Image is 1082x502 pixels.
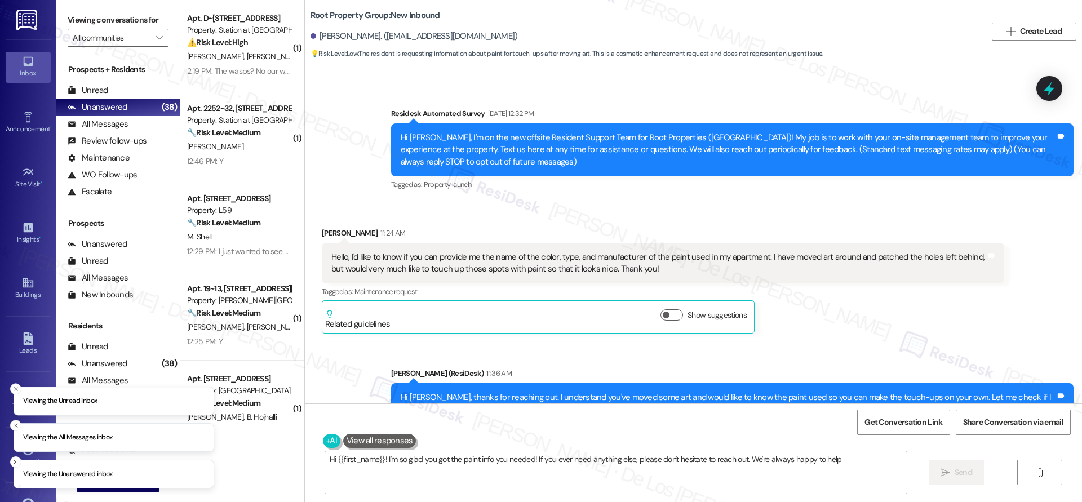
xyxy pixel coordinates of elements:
div: 2:19 PM: The wasps? No our wasps haven't been sprayed yet. [187,66,387,76]
div: Prospects + Residents [56,64,180,75]
div: All Messages [68,375,128,387]
div: Residents [56,320,180,332]
span: [PERSON_NAME] [246,322,303,332]
strong: 🔧 Risk Level: Medium [187,308,260,318]
button: Get Conversation Link [857,410,950,435]
span: [PERSON_NAME] [187,141,243,152]
button: Close toast [10,456,21,468]
span: : The resident is requesting information about paint for touch-ups after moving art. This is a co... [311,48,823,60]
a: Insights • [6,218,51,248]
div: 12:25 PM: Y [187,336,223,346]
span: • [41,179,42,186]
div: Review follow-ups [68,135,147,147]
div: Unread [68,85,108,96]
div: Escalate [68,186,112,198]
div: (38) [159,99,180,116]
div: Hi [PERSON_NAME], I'm on the new offsite Resident Support Team for Root Properties ([GEOGRAPHIC_D... [401,132,1056,168]
div: [PERSON_NAME] (ResiDesk) [391,367,1074,383]
span: • [50,123,52,131]
div: Unanswered [68,238,127,250]
span: [PERSON_NAME] [246,51,303,61]
div: Apt. [STREET_ADDRESS] [187,193,291,205]
img: ResiDesk Logo [16,10,39,30]
div: Unanswered [68,101,127,113]
span: [PERSON_NAME] [187,412,247,422]
div: Unread [68,341,108,353]
label: Show suggestions [688,309,747,321]
div: WO Follow-ups [68,169,137,181]
div: Residesk Automated Survey [391,108,1074,123]
div: 11:24 AM [378,227,405,239]
div: [DATE] 12:32 PM [485,108,534,119]
div: Apt. [STREET_ADDRESS] [187,373,291,385]
i:  [1006,27,1015,36]
div: 12:29 PM: I just wanted to see cause I think our lease ends in November so that would be the last... [187,246,579,256]
p: Viewing the Unanswered inbox [23,469,113,479]
strong: 🔧 Risk Level: Medium [187,127,260,137]
a: Buildings [6,273,51,304]
i:  [156,33,162,42]
div: 12:46 PM: Y [187,156,223,166]
span: [PERSON_NAME] [187,322,247,332]
span: [PERSON_NAME] [187,51,247,61]
button: Create Lead [992,23,1076,41]
div: Property: Station at [GEOGRAPHIC_DATA][PERSON_NAME] [187,114,291,126]
a: Site Visit • [6,163,51,193]
strong: 💡 Risk Level: Low [311,49,358,58]
div: Related guidelines [325,309,391,330]
div: Tagged as: [322,283,1004,300]
div: Hi [PERSON_NAME], thanks for reaching out. I understand you've moved some art and would like to k... [401,392,1056,416]
i:  [941,468,950,477]
div: All Messages [68,118,128,130]
a: Inbox [6,52,51,82]
span: M. Shell [187,232,211,242]
i:  [1036,468,1044,477]
p: Viewing the All Messages inbox [23,433,113,443]
button: Close toast [10,383,21,394]
strong: 🔧 Risk Level: Medium [187,398,260,408]
div: Property: L59 [187,205,291,216]
span: Maintenance request [354,287,418,296]
b: Root Property Group: New Inbound [311,10,440,21]
div: Prospects [56,217,180,229]
div: Tagged as: [391,176,1074,193]
div: Apt. 19~13, [STREET_ADDRESS][PERSON_NAME] [187,283,291,295]
input: All communities [73,29,150,47]
span: Get Conversation Link [864,416,942,428]
div: Apt. D~[STREET_ADDRESS] [187,12,291,24]
div: Maintenance [68,152,130,164]
strong: 🔧 Risk Level: Medium [187,217,260,228]
div: Unread [68,255,108,267]
button: Send [929,460,984,485]
div: [PERSON_NAME]. ([EMAIL_ADDRESS][DOMAIN_NAME]) [311,30,518,42]
span: B. Hojhalli [246,412,276,422]
div: Apt. 2252~32, [STREET_ADDRESS] [187,103,291,114]
strong: ⚠️ Risk Level: High [187,37,248,47]
a: Leads [6,329,51,359]
span: Create Lead [1020,25,1062,37]
div: Property: Station at [GEOGRAPHIC_DATA][PERSON_NAME] [187,24,291,36]
span: • [39,234,41,242]
span: Property launch [424,180,471,189]
div: Property: [PERSON_NAME][GEOGRAPHIC_DATA] Townhomes [187,295,291,306]
button: Share Conversation via email [956,410,1071,435]
div: [PERSON_NAME] [322,227,1004,243]
span: Send [955,467,972,478]
p: Viewing the Unread inbox [23,396,97,406]
div: New Inbounds [68,289,133,301]
textarea: Hi {{first_name}}! I'm so glad you got the paint info you needed! If you ever need anything else,... [325,451,907,494]
a: Account [6,439,51,470]
div: Unanswered [68,358,127,370]
div: Hello, I'd like to know if you can provide me the name of the color, type, and manufacturer of th... [331,251,986,276]
span: Share Conversation via email [963,416,1063,428]
div: (38) [159,355,180,372]
div: Property: [GEOGRAPHIC_DATA] Townhomes [187,385,291,397]
a: Templates • [6,384,51,415]
button: Close toast [10,420,21,431]
div: All Messages [68,272,128,284]
label: Viewing conversations for [68,11,168,29]
div: 11:36 AM [484,367,512,379]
